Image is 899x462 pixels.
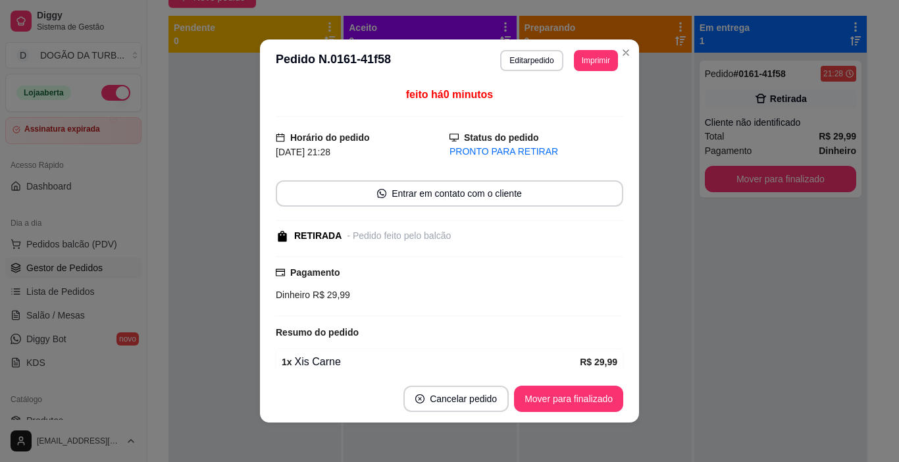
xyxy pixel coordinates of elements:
div: PRONTO PARA RETIRAR [449,145,623,159]
div: Xis Carne [282,354,580,370]
span: [DATE] 21:28 [276,147,330,157]
button: Mover para finalizado [514,386,623,412]
button: whats-appEntrar em contato com o cliente [276,180,623,207]
span: whats-app [377,189,386,198]
span: credit-card [276,268,285,277]
button: close-circleCancelar pedido [403,386,509,412]
span: close-circle [415,394,424,403]
strong: 1 x [282,357,292,367]
div: - Pedido feito pelo balcão [347,229,451,243]
span: R$ 29,99 [310,290,350,300]
button: Close [615,42,636,63]
strong: Resumo do pedido [276,327,359,338]
strong: Pagamento [290,267,340,278]
strong: Horário do pedido [290,132,370,143]
div: RETIRADA [294,229,342,243]
strong: R$ 29,99 [580,357,617,367]
span: desktop [449,133,459,142]
h3: Pedido N. 0161-41f58 [276,50,391,71]
strong: Status do pedido [464,132,539,143]
span: Dinheiro [276,290,310,300]
button: Editarpedido [500,50,563,71]
button: Imprimir [574,50,618,71]
span: calendar [276,133,285,142]
span: feito há 0 minutos [406,89,493,100]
